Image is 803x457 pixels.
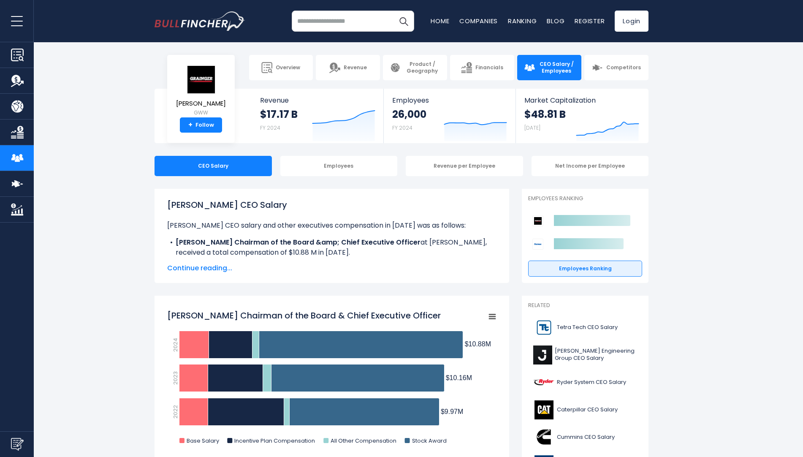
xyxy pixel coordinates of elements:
span: Continue reading... [167,263,496,273]
span: CEO Salary / Employees [538,61,575,74]
span: Competitors [606,64,641,71]
tspan: $10.16M [446,374,472,381]
a: CEO Salary / Employees [517,55,581,80]
tspan: $10.88M [465,340,491,348]
p: [PERSON_NAME] CEO salary and other executives compensation in [DATE] was as follows: [167,220,496,231]
strong: 26,000 [392,108,426,121]
a: Register [575,16,605,25]
a: [PERSON_NAME] GWW [176,65,226,118]
span: [PERSON_NAME] Engineering Group CEO Salary [555,348,637,362]
span: Revenue [260,96,375,104]
div: Employees [280,156,398,176]
text: 2022 [171,405,179,419]
span: [PERSON_NAME] [176,100,226,107]
img: CAT logo [533,400,554,419]
span: Market Capitalization [524,96,639,104]
div: CEO Salary [155,156,272,176]
text: Incentive Plan Compensation [234,437,315,445]
img: CMI logo [533,428,554,447]
small: FY 2024 [260,124,280,131]
small: [DATE] [524,124,540,131]
a: Revenue $17.17 B FY 2024 [252,89,384,143]
span: Product / Geography [404,61,440,74]
strong: + [188,121,193,129]
a: Employees 26,000 FY 2024 [384,89,515,143]
a: +Follow [180,117,222,133]
span: Financials [475,64,503,71]
a: Employees Ranking [528,261,642,277]
span: Employees [392,96,507,104]
a: Ranking [508,16,537,25]
a: Cummins CEO Salary [528,426,642,449]
text: 2024 [171,338,179,352]
text: Stock Award [412,437,447,445]
a: Login [615,11,648,32]
a: Go to homepage [155,11,245,31]
img: TTEK logo [533,318,554,337]
a: Competitors [584,55,648,80]
img: W.W. Grainger competitors logo [532,215,543,226]
a: Overview [249,55,313,80]
span: Caterpillar CEO Salary [557,406,618,413]
b: [PERSON_NAME] Chairman of the Board &amp; Chief Executive Officer [176,237,420,247]
span: Revenue [344,64,367,71]
svg: D.G. Macpherson Chairman of the Board & Chief Executive Officer [167,305,496,453]
a: Tetra Tech CEO Salary [528,316,642,339]
a: Ryder System CEO Salary [528,371,642,394]
img: J logo [533,345,552,365]
span: Tetra Tech CEO Salary [557,324,618,331]
img: bullfincher logo [155,11,245,31]
text: All Other Compensation [331,437,396,445]
span: Overview [276,64,300,71]
button: Search [393,11,414,32]
h1: [PERSON_NAME] CEO Salary [167,199,496,211]
text: Base Salary [187,437,220,445]
a: Market Capitalization $48.81 B [DATE] [516,89,648,143]
tspan: $9.97M [441,408,463,415]
div: Revenue per Employee [406,156,523,176]
strong: $17.17 B [260,108,298,121]
a: Revenue [316,55,380,80]
p: Related [528,302,642,309]
a: [PERSON_NAME] Engineering Group CEO Salary [528,343,642,367]
small: GWW [176,109,226,117]
div: Net Income per Employee [532,156,649,176]
a: Caterpillar CEO Salary [528,398,642,422]
img: Fastenal Company competitors logo [532,239,543,250]
strong: $48.81 B [524,108,566,121]
img: R logo [533,373,554,392]
p: Employees Ranking [528,195,642,202]
a: Financials [450,55,514,80]
span: Cummins CEO Salary [557,434,615,441]
text: 2023 [171,371,179,385]
small: FY 2024 [392,124,412,131]
a: Blog [547,16,564,25]
a: Product / Geography [383,55,447,80]
a: Home [431,16,449,25]
tspan: [PERSON_NAME] Chairman of the Board & Chief Executive Officer [167,310,441,321]
li: at [PERSON_NAME], received a total compensation of $10.88 M in [DATE]. [167,237,496,258]
span: Ryder System CEO Salary [557,379,626,386]
a: Companies [459,16,498,25]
